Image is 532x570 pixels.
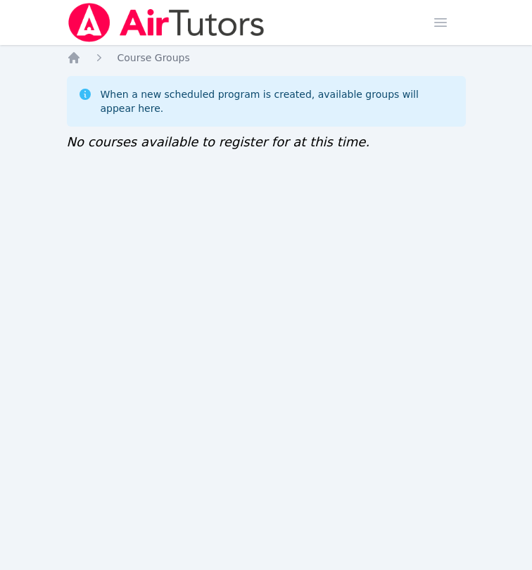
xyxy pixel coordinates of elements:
a: Course Groups [118,51,190,65]
img: Air Tutors [67,3,266,42]
nav: Breadcrumb [67,51,466,65]
span: Course Groups [118,52,190,63]
span: No courses available to register for at this time. [67,134,370,149]
div: When a new scheduled program is created, available groups will appear here. [101,87,455,115]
